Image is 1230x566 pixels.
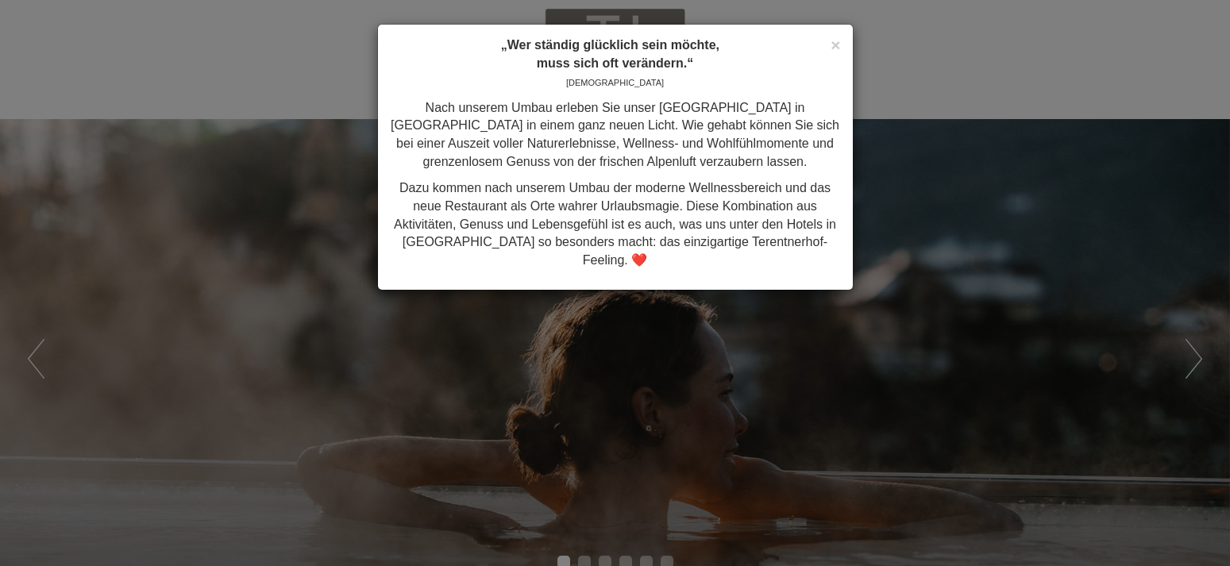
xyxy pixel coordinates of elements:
[537,56,693,70] strong: muss sich oft verändern.“
[390,179,841,270] p: Dazu kommen nach unserem Umbau der moderne Wellnessbereich und das neue Restaurant als Orte wahre...
[831,36,840,54] span: ×
[501,38,719,52] strong: „Wer ständig glücklich sein möchte,
[566,78,664,87] span: [DEMOGRAPHIC_DATA]
[831,37,840,53] button: Close
[390,99,841,171] p: Nach unserem Umbau erleben Sie unser [GEOGRAPHIC_DATA] in [GEOGRAPHIC_DATA] in einem ganz neuen L...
